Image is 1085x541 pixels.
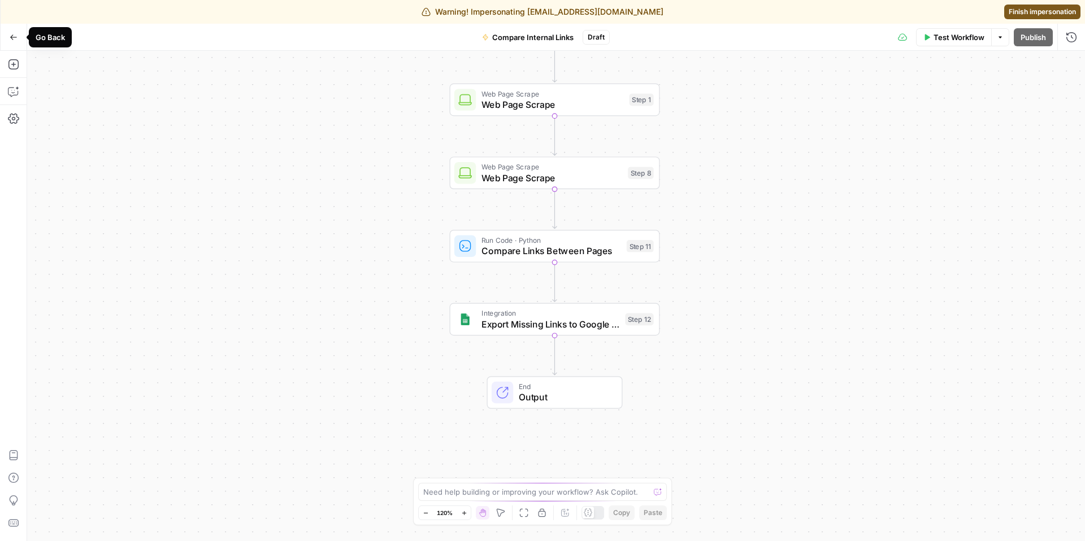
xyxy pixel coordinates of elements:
span: Compare Internal Links [492,32,574,43]
g: Edge from step_12 to end [553,335,557,375]
g: Edge from step_1 to step_8 [553,116,557,155]
button: Copy [609,505,635,520]
img: Group%201%201.png [458,312,472,326]
div: Go Back [36,32,65,43]
span: Test Workflow [934,32,984,43]
span: 120% [437,508,453,517]
span: Finish impersonation [1009,7,1076,17]
span: Web Page Scrape [481,162,623,172]
a: Finish impersonation [1004,5,1080,19]
span: Export Missing Links to Google Sheet [481,317,620,331]
span: Paste [644,508,662,518]
button: Compare Internal Links [475,28,580,46]
div: Warning! Impersonating [EMAIL_ADDRESS][DOMAIN_NAME] [422,6,663,18]
span: End [519,381,611,392]
button: Paste [639,505,667,520]
div: Step 12 [625,313,653,326]
span: Output [519,390,611,404]
g: Edge from step_11 to step_12 [553,263,557,302]
span: Copy [613,508,630,518]
span: Draft [588,32,605,42]
span: Publish [1021,32,1046,43]
span: Compare Links Between Pages [481,244,621,258]
div: Step 11 [627,240,654,252]
div: Web Page ScrapeWeb Page ScrapeStep 8 [450,156,660,189]
span: Integration [481,308,620,319]
g: Edge from step_8 to step_11 [553,189,557,229]
div: Run Code · PythonCompare Links Between PagesStep 11 [450,230,660,263]
div: EndOutput [450,376,660,409]
span: Web Page Scrape [481,88,624,99]
button: Publish [1014,28,1053,46]
span: Web Page Scrape [481,171,623,185]
div: Web Page ScrapeWeb Page ScrapeStep 1 [450,84,660,116]
div: IntegrationExport Missing Links to Google SheetStep 12 [450,303,660,336]
span: Web Page Scrape [481,98,624,111]
button: Test Workflow [916,28,991,46]
g: Edge from start to step_1 [553,43,557,82]
div: Step 1 [630,94,654,106]
div: Step 8 [628,167,654,179]
span: Run Code · Python [481,234,621,245]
